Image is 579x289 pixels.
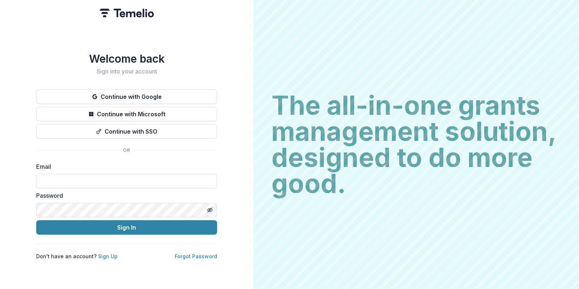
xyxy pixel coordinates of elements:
h1: Welcome back [36,52,217,65]
button: Sign In [36,220,217,235]
h2: Sign into your account [36,68,217,75]
label: Password [36,191,213,200]
button: Toggle password visibility [204,204,216,216]
p: Don't have an account? [36,252,118,260]
button: Continue with SSO [36,124,217,139]
img: Temelio [100,9,154,17]
button: Continue with Google [36,89,217,104]
label: Email [36,162,213,171]
button: Continue with Microsoft [36,107,217,121]
a: Sign Up [98,253,118,259]
a: Forgot Password [175,253,217,259]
